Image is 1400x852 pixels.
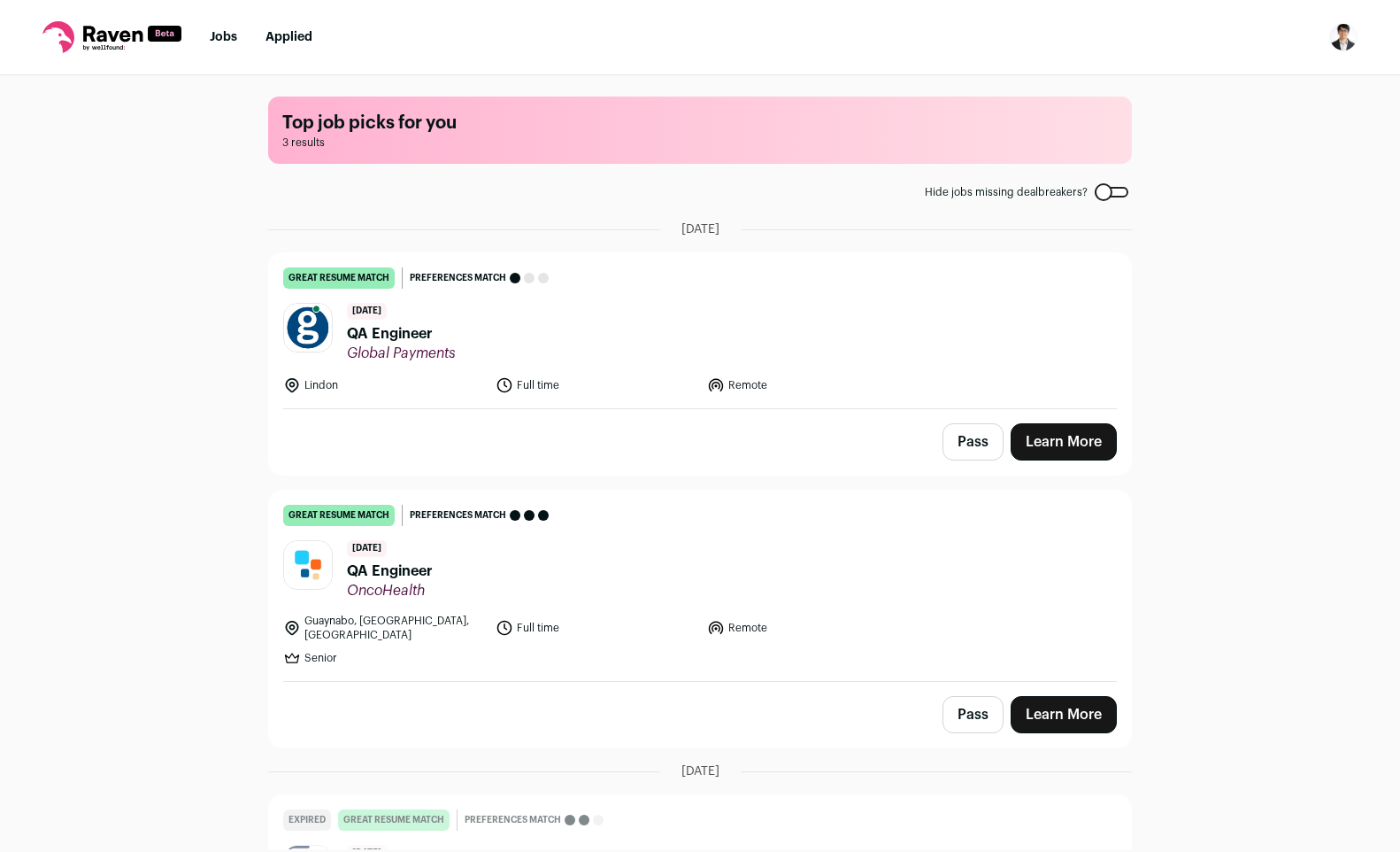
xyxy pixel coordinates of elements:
[707,614,909,642] li: Remote
[410,507,506,524] span: Preferences match
[942,423,1004,461] button: Pass
[347,345,456,362] span: Global Payments
[282,111,1118,136] h1: Top job picks for you
[496,376,697,394] li: Full time
[283,376,485,394] li: Lindon
[347,303,387,320] span: [DATE]
[681,763,719,780] span: [DATE]
[283,649,485,667] li: Senior
[347,561,433,582] span: QA Engineer
[283,267,395,289] div: great resume match
[338,809,450,831] div: great resume match
[284,304,332,352] img: ffa10627291f18f48c8ea28dbce43952396cae956261bd1da24b7070d00c0b80.jpg
[265,31,312,43] a: Applied
[269,253,1131,408] a: great resume match Preferences match [DATE] QA Engineer Global Payments Lindon Full time Remote
[283,505,395,526] div: great resume match
[1329,23,1358,51] img: 19566167-medium_jpg
[1011,696,1117,733] a: Learn More
[1329,23,1358,51] button: Open dropdown
[1011,423,1117,461] a: Learn More
[707,376,909,394] li: Remote
[681,221,719,238] span: [DATE]
[465,811,561,829] span: Preferences match
[942,696,1004,733] button: Pass
[410,269,506,287] span: Preferences match
[269,491,1131,681] a: great resume match Preferences match [DATE] QA Engineer OncoHealth Guaynabo, [GEOGRAPHIC_DATA], [...
[283,614,485,642] li: Guaynabo, [GEOGRAPHIC_DATA], [GEOGRAPHIC_DATA]
[283,809,331,831] div: Expired
[284,541,332,589] img: b8a3bf5c040e4c929d54b6acad9ee7bab2394c7e47a785add52767ba6a0f46b0.jpg
[347,323,456,345] span: QA Engineer
[210,31,237,43] a: Jobs
[282,136,1118,150] span: 3 results
[496,614,697,642] li: Full time
[925,185,1088,199] span: Hide jobs missing dealbreakers?
[347,540,387,557] span: [DATE]
[347,582,433,600] span: OncoHealth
